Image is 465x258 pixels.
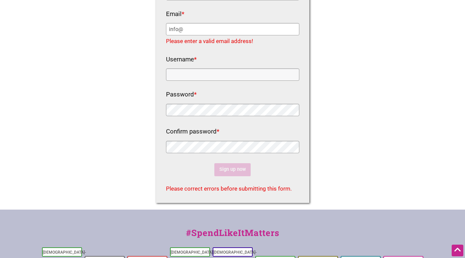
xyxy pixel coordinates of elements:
label: Username [166,54,197,65]
div: Scroll Back to Top [452,245,463,256]
label: Email [166,9,184,20]
label: Confirm password [166,126,219,138]
div: Please enter a valid email address! [166,37,296,46]
div: Please correct errors before submitting this form. [166,185,299,193]
label: Password [166,89,197,100]
input: Sign up now [214,163,251,176]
